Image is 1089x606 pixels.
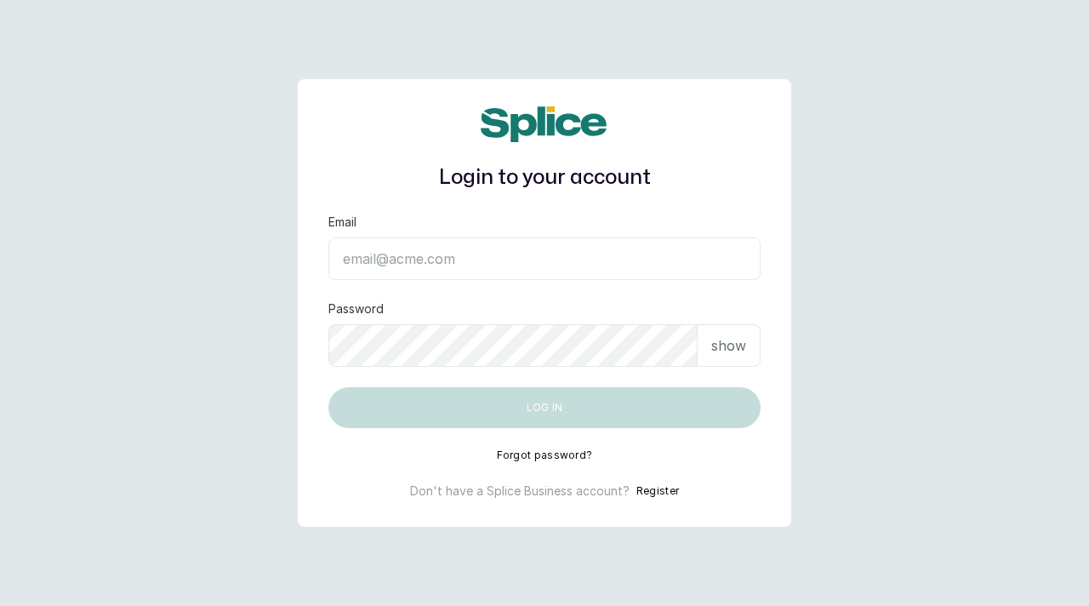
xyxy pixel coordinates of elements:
[328,163,761,193] h1: Login to your account
[328,300,384,317] label: Password
[328,214,356,231] label: Email
[497,449,593,462] button: Forgot password?
[711,335,746,356] p: show
[328,387,761,428] button: Log in
[328,237,761,280] input: email@acme.com
[410,483,630,500] p: Don't have a Splice Business account?
[636,483,679,500] button: Register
